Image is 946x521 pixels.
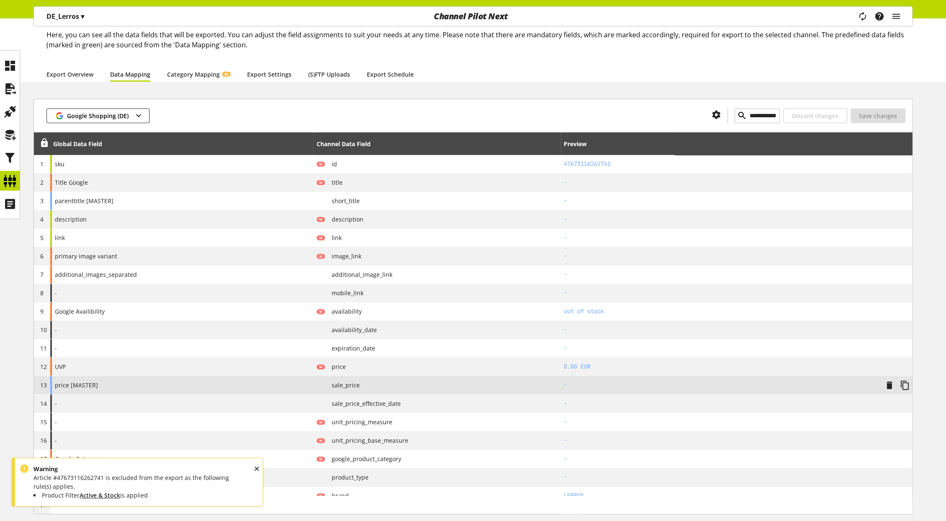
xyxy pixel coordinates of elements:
[325,362,346,371] span: price
[564,139,587,148] div: Preview
[564,215,909,224] h2: -
[247,70,291,79] a: Export Settings
[55,196,113,205] span: parenttitle [MASTER]
[325,381,360,389] span: sale_price
[319,235,322,240] span: M
[40,307,44,315] span: 9
[40,234,44,242] span: 5
[325,325,377,334] span: availability_date
[55,289,57,297] span: -
[46,70,93,79] a: Export Overview
[564,399,909,408] h2: -
[564,325,909,334] h2: -
[46,30,912,50] h2: Here, you can see all the data fields that will be exported. You can adjust the field assignments...
[40,381,47,389] span: 13
[319,420,322,425] span: M
[34,6,912,26] nav: main navigation
[40,215,44,223] span: 4
[55,325,57,334] span: -
[325,436,408,445] span: unit_pricing_base_measure
[40,363,47,371] span: 12
[319,493,322,498] span: M
[40,252,44,260] span: 6
[40,400,47,408] span: 14
[325,178,343,187] span: title
[325,473,369,482] span: product_type
[34,465,58,473] b: Warning
[53,139,102,148] div: Global Data Field
[564,270,909,279] h2: -
[325,491,349,500] span: brand
[55,399,57,408] span: -
[792,111,838,120] span: Discard changes
[859,111,897,120] span: Save changes
[564,233,909,242] h2: -
[564,454,909,463] h2: -
[564,252,909,260] h2: -
[325,399,401,408] span: sale_price_effective_date
[319,162,322,167] span: M
[55,233,65,242] span: link
[319,217,322,222] span: M
[55,454,101,463] span: Google Category
[325,160,337,168] span: id
[40,455,47,463] span: 17
[55,111,64,120] img: icon
[40,197,44,205] span: 3
[325,344,375,353] span: expiration_date
[55,381,98,389] span: price [MASTER]
[564,289,909,297] h2: -
[319,254,322,259] span: M
[167,70,230,79] a: Category MappingAI
[37,139,49,149] div: Unlock to reorder rows
[55,252,117,260] span: primary image variant
[325,252,361,260] span: image_link
[325,454,401,463] span: google_product_category
[40,418,47,426] span: 15
[55,436,57,445] span: -
[34,491,235,500] li: Product Filter is applied
[564,491,909,500] h2: LERROS
[564,362,909,371] h2: 0.00 EUR
[319,438,322,443] span: M
[40,344,47,352] span: 11
[40,289,44,297] span: 8
[325,270,392,279] span: additional_image_link
[308,70,350,79] a: (S)FTP Uploads
[564,307,909,316] h2: out of stock
[40,160,44,168] span: 1
[317,139,371,148] div: Channel Data Field
[564,160,909,168] h2: 47673116262741
[564,196,909,205] h2: -
[224,72,228,77] span: AI
[67,111,129,120] span: Google Shopping (DE)
[783,108,847,123] button: Discard changes
[40,139,49,147] span: Unlock to reorder rows
[55,160,64,168] span: sku
[40,271,44,279] span: 7
[564,178,909,187] h2: -
[564,418,909,426] h2: -
[319,309,322,314] span: M
[55,307,105,316] span: Google Availibility
[55,215,87,224] span: description
[564,436,909,445] h2: -
[46,11,84,21] p: DE_Lerros
[29,464,235,500] div: Article #47673116262741 is excluded from the export as the following rule(s) applies.
[325,233,342,242] span: link
[55,178,88,187] span: Title Google
[325,307,362,316] span: availability
[564,473,909,482] h2: -
[564,381,878,389] h2: -
[40,326,47,334] span: 10
[325,418,392,426] span: unit_pricing_measure
[564,344,909,353] h2: -
[40,436,47,444] span: 16
[325,215,363,224] span: description
[46,108,150,123] button: Google Shopping (DE)
[40,178,44,186] span: 2
[55,418,57,426] span: -
[319,457,322,462] span: M
[110,70,150,79] a: Data Mapping
[55,270,137,279] span: additional_images_separated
